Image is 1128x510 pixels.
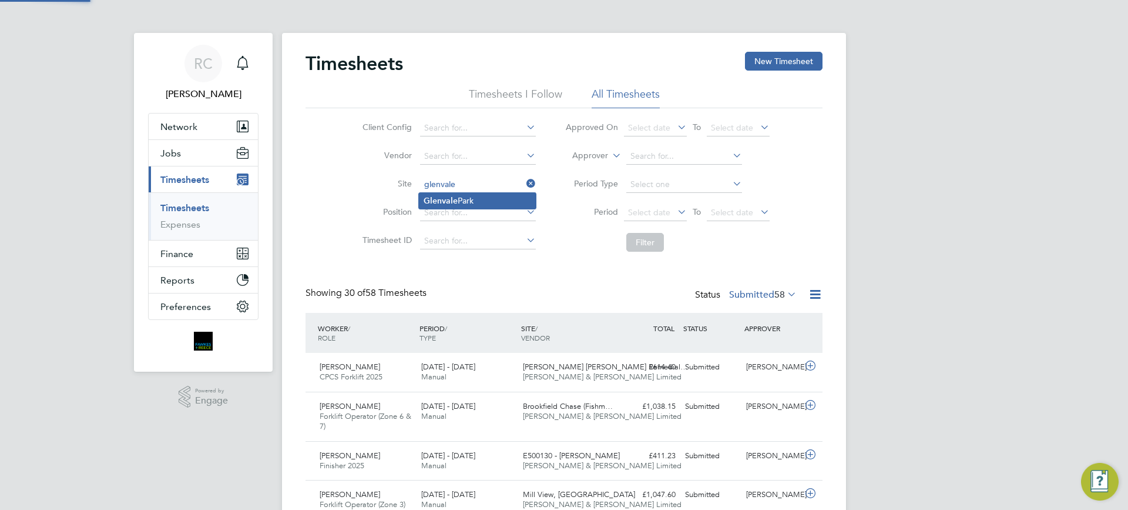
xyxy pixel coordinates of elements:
span: To [689,204,704,219]
label: Client Config [359,122,412,132]
label: Vendor [359,150,412,161]
span: Network [160,121,197,132]
span: Finance [160,248,193,259]
div: Submitted [680,397,741,416]
label: Approver [555,150,608,162]
div: Status [695,287,799,304]
span: CPCS Forklift 2025 [320,372,382,382]
li: All Timesheets [592,87,660,108]
span: TYPE [419,333,436,342]
button: Preferences [149,294,258,319]
span: Select date [628,207,670,218]
div: £1,038.15 [619,397,680,416]
span: / [445,324,447,333]
span: Reports [160,275,194,286]
span: ROLE [318,333,335,342]
button: Timesheets [149,166,258,192]
span: Select date [711,207,753,218]
span: E500130 - [PERSON_NAME] [523,451,620,461]
div: [PERSON_NAME] [741,485,803,505]
button: Network [149,114,258,139]
input: Select one [626,176,742,193]
span: TOTAL [653,324,674,333]
div: £1,047.60 [619,485,680,505]
span: To [689,119,704,135]
span: [PERSON_NAME] [PERSON_NAME] Remedial… [523,362,688,372]
button: New Timesheet [745,52,822,71]
input: Search for... [626,148,742,165]
span: [DATE] - [DATE] [421,451,475,461]
span: [PERSON_NAME] [320,362,380,372]
span: Jobs [160,148,181,159]
div: [PERSON_NAME] [741,358,803,377]
span: Mill View, [GEOGRAPHIC_DATA] [523,489,635,499]
span: 30 of [344,287,365,299]
a: Powered byEngage [179,386,229,408]
div: APPROVER [741,318,803,339]
span: [PERSON_NAME] & [PERSON_NAME] Limited [523,372,681,382]
div: Showing [305,287,429,299]
button: Filter [626,233,664,252]
div: £614.40 [619,358,680,377]
span: Brookfield Chase (Fishm… [523,401,613,411]
span: [PERSON_NAME] & [PERSON_NAME] Limited [523,499,681,509]
span: Powered by [195,386,228,396]
div: £411.23 [619,446,680,466]
span: Select date [628,122,670,133]
label: Timesheet ID [359,235,412,245]
input: Search for... [420,176,536,193]
span: Finisher 2025 [320,461,364,471]
span: Timesheets [160,174,209,185]
label: Approved On [565,122,618,132]
button: Reports [149,267,258,293]
div: [PERSON_NAME] [741,397,803,416]
label: Site [359,178,412,189]
span: Engage [195,396,228,406]
span: 58 Timesheets [344,287,427,299]
a: Timesheets [160,202,209,214]
span: Robyn Clarke [148,87,258,101]
img: bromak-logo-retina.png [194,332,213,351]
div: STATUS [680,318,741,339]
button: Jobs [149,140,258,166]
label: Period [565,206,618,217]
span: [DATE] - [DATE] [421,401,475,411]
div: Submitted [680,485,741,505]
span: VENDOR [521,333,550,342]
nav: Main navigation [134,33,273,372]
span: [PERSON_NAME] & [PERSON_NAME] Limited [523,461,681,471]
span: Manual [421,411,446,421]
a: Expenses [160,219,200,230]
span: Preferences [160,301,211,312]
input: Search for... [420,148,536,165]
li: Timesheets I Follow [469,87,562,108]
span: Select date [711,122,753,133]
span: [PERSON_NAME] & [PERSON_NAME] Limited [523,411,681,421]
label: Period Type [565,178,618,189]
span: 58 [774,289,785,301]
span: [DATE] - [DATE] [421,489,475,499]
div: Timesheets [149,192,258,240]
div: Submitted [680,358,741,377]
h2: Timesheets [305,52,403,75]
a: Go to home page [148,332,258,351]
div: [PERSON_NAME] [741,446,803,466]
span: / [348,324,350,333]
b: Glenvale [424,196,458,206]
button: Finance [149,241,258,266]
span: / [535,324,538,333]
label: Submitted [729,289,797,301]
span: [PERSON_NAME] [320,489,380,499]
span: Forklift Operator (Zone 3) [320,499,405,509]
span: RC [194,56,213,71]
input: Search for... [420,205,536,221]
span: [DATE] - [DATE] [421,362,475,372]
li: Park [419,193,536,209]
span: [PERSON_NAME] [320,401,380,411]
input: Search for... [420,120,536,136]
span: Manual [421,499,446,509]
span: [PERSON_NAME] [320,451,380,461]
span: Forklift Operator (Zone 6 & 7) [320,411,411,431]
label: Position [359,206,412,217]
span: Manual [421,372,446,382]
